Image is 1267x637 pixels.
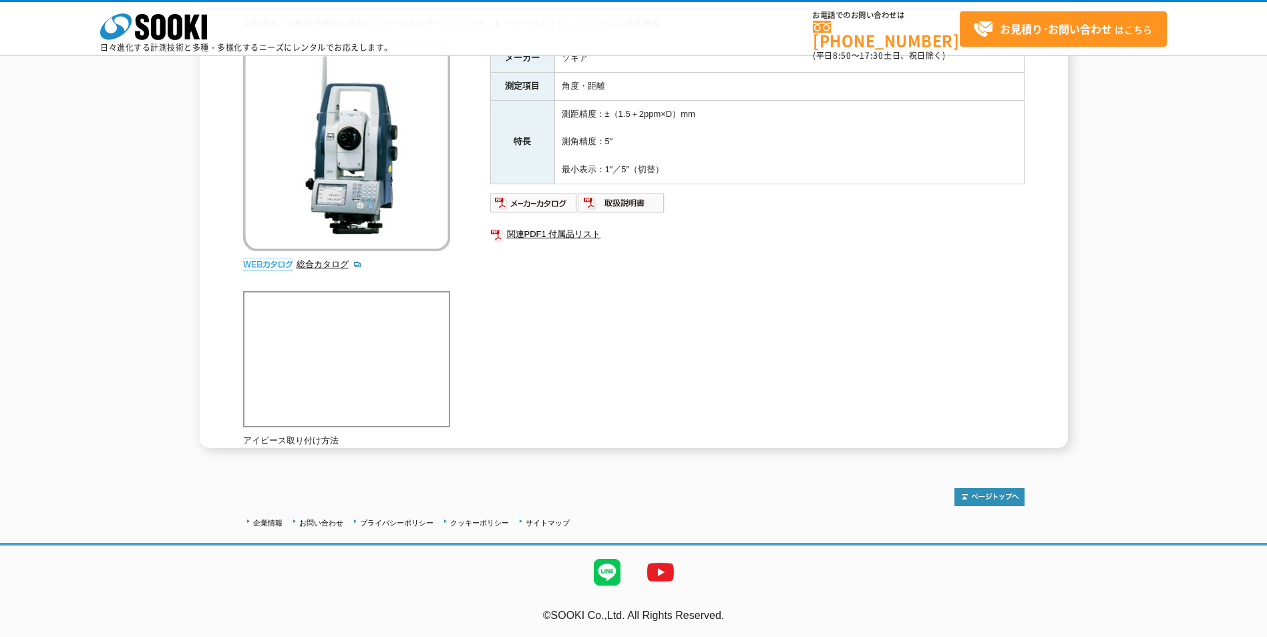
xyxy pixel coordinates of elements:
a: 取扱説明書 [578,201,665,211]
a: [PHONE_NUMBER] [813,21,960,48]
span: お電話でのお問い合わせは [813,11,960,19]
img: 取扱説明書 [578,192,665,214]
img: YouTube [634,546,687,599]
a: お見積り･お問い合わせはこちら [960,11,1167,47]
span: (平日 ～ 土日、祝日除く) [813,49,945,61]
a: サイトマップ [526,519,570,527]
img: webカタログ [243,258,293,271]
a: クッキーポリシー [450,519,509,527]
a: 関連PDF1 付属品リスト [490,226,1025,243]
a: メーカーカタログ [490,201,578,211]
th: 特長 [490,100,554,184]
p: アイピース取り付け方法 [243,434,450,448]
img: トップページへ [954,488,1025,506]
a: お問い合わせ [299,519,343,527]
td: 測距精度：±（1.5＋2ppm×D）mm 測角精度：5″ 最小表示：1″／5″（切替） [554,100,1024,184]
a: テストMail [1216,624,1267,635]
td: 角度・距離 [554,72,1024,100]
span: はこちら [973,19,1152,39]
a: 企業情報 [253,519,283,527]
th: 測定項目 [490,72,554,100]
span: 17:30 [860,49,884,61]
a: プライバシーポリシー [360,519,433,527]
img: トータルステーション SX-105T [243,44,450,251]
img: メーカーカタログ [490,192,578,214]
img: LINE [580,546,634,599]
strong: お見積り･お問い合わせ [1000,21,1112,37]
span: 8:50 [833,49,852,61]
p: 日々進化する計測技術と多種・多様化するニーズにレンタルでお応えします。 [100,43,393,51]
a: 総合カタログ [297,259,362,269]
